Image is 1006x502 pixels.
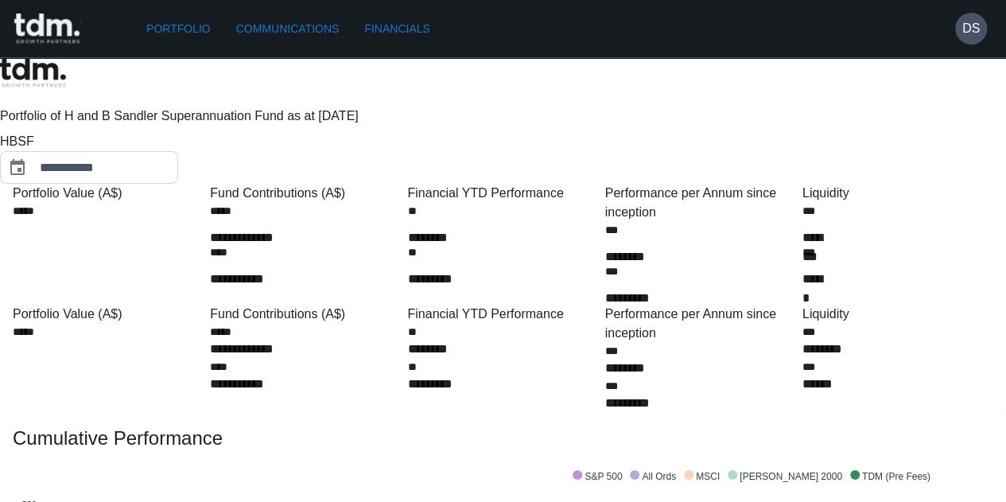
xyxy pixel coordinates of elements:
[13,184,204,203] div: Portfolio Value (A$)
[210,305,401,324] div: Fund Contributions (A$)
[140,14,217,44] a: Portfolio
[630,471,676,482] span: All Ords
[802,184,993,203] div: Liquidity
[605,305,796,343] div: Performance per Annum since inception
[13,426,993,451] span: Cumulative Performance
[210,184,401,203] div: Fund Contributions (A$)
[802,305,993,324] div: Liquidity
[573,471,622,482] span: S&P 500
[955,13,987,45] button: DS
[850,471,930,482] span: TDM (Pre Fees)
[407,184,598,203] div: Financial YTD Performance
[2,152,33,184] button: Choose date, selected date is Aug 31, 2025
[13,305,204,324] div: Portfolio Value (A$)
[962,19,980,38] h6: DS
[407,305,598,324] div: Financial YTD Performance
[684,471,720,482] span: MSCI
[358,14,436,44] a: Financials
[230,14,346,44] a: Communications
[605,184,796,222] div: Performance per Annum since inception
[728,471,842,482] span: [PERSON_NAME] 2000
